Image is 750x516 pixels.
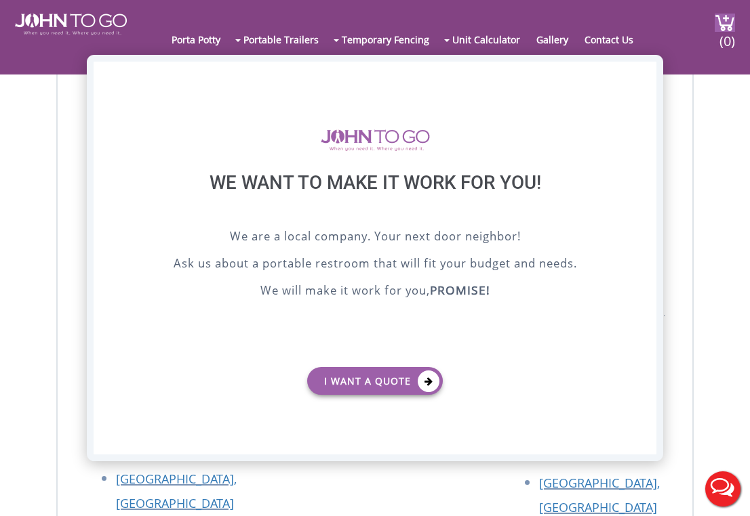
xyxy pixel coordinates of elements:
img: logo of viptogo [321,129,430,151]
button: Live Chat [696,462,750,516]
b: PROMISE! [430,282,490,298]
p: We will make it work for you, [127,282,623,302]
p: We are a local company. Your next door neighbor! [127,228,623,248]
a: I want a Quote [307,367,443,395]
div: X [635,62,656,85]
div: We want to make it work for you! [127,171,623,228]
p: Ask us about a portable restroom that will fit your budget and needs. [127,255,623,275]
